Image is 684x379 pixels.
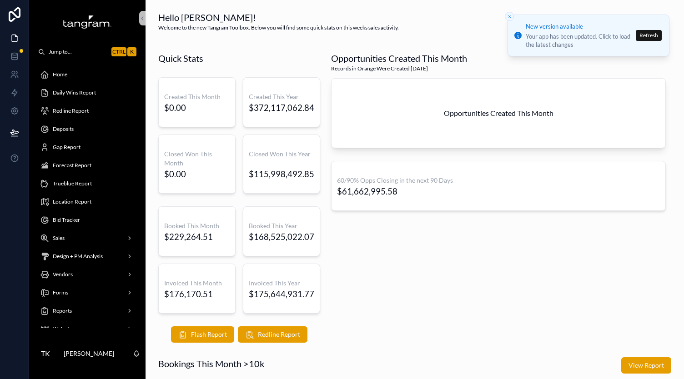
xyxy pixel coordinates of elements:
div: $229,264.51 [164,232,213,241]
div: $0.00 [164,170,186,179]
span: Design + PM Analysis [53,253,103,260]
button: Redline Report [238,326,307,343]
a: Home [35,66,140,83]
span: Trueblue Report [53,180,92,187]
h3: Booked This Year [249,221,314,230]
span: Home [53,71,67,78]
button: Refresh [636,30,662,41]
h3: Created This Month [164,92,230,101]
h1: Opportunities Created This Month [331,52,467,65]
div: $115,998,492.85 [249,170,314,179]
span: Vendors [53,271,73,278]
span: Website [53,325,72,333]
a: Daily Wins Report [35,85,140,101]
a: Forecast Report [35,157,140,174]
a: Website [35,321,140,337]
h3: Closed Won This Year [249,150,314,159]
a: Location Report [35,194,140,210]
span: Deposits [53,125,74,133]
h3: 60/90% Opps Closing in the next 90 Days [337,176,660,185]
div: scrollable content [29,60,146,328]
a: Vendors [35,266,140,283]
h2: Opportunities Created This Month [444,108,553,119]
div: $176,170.51 [164,289,213,299]
img: App logo [63,15,112,29]
span: Location Report [53,198,91,205]
button: View Report [621,357,671,374]
a: Sales [35,230,140,246]
a: Reports [35,303,140,319]
span: TK [41,348,50,359]
a: Forms [35,284,140,301]
div: $61,662,995.58 [337,187,397,196]
h1: Quick Stats [158,52,203,65]
span: View Report [629,361,664,370]
div: $0.00 [164,103,186,112]
span: Ctrl [111,47,126,56]
h3: Created This Year [249,92,314,101]
div: Your app has been updated. Click to load the latest changes [526,32,633,49]
a: Design + PM Analysis [35,248,140,264]
span: Flash Report [191,330,227,339]
span: Daily Wins Report [53,89,96,96]
h1: Bookings This Month >10k [158,357,264,370]
span: Bid Tracker [53,216,80,224]
p: [PERSON_NAME] [64,349,114,358]
button: Close toast [505,12,514,21]
span: Sales [53,234,65,242]
span: K [128,48,136,55]
span: Gap Report [53,144,80,151]
a: Redline Report [35,103,140,119]
a: Bid Tracker [35,212,140,228]
div: $372,117,062.84 [249,103,314,112]
button: Flash Report [171,326,234,343]
h1: Hello [PERSON_NAME]! [158,11,399,24]
span: Redline Report [258,330,300,339]
span: Jump to... [49,48,108,55]
h3: Invoiced This Year [249,279,314,288]
h3: Closed Won This Month [164,150,230,168]
a: Deposits [35,121,140,137]
h3: Invoiced This Month [164,279,230,288]
div: $168,525,022.07 [249,232,314,241]
button: Jump to...CtrlK [35,44,140,60]
h3: Booked This Month [164,221,230,230]
div: New version available [526,22,633,31]
div: $175,644,931.77 [249,289,314,299]
span: Records in Orange Were Created [DATE] [331,65,467,73]
a: Gap Report [35,139,140,155]
span: Redline Report [53,107,89,115]
a: Trueblue Report [35,175,140,192]
p: Welcome to the new Tangram Toolbox. Below you will find some quick stats on this weeks sales acti... [158,24,399,32]
span: Forms [53,289,68,296]
span: Reports [53,307,72,314]
span: Forecast Report [53,162,91,169]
